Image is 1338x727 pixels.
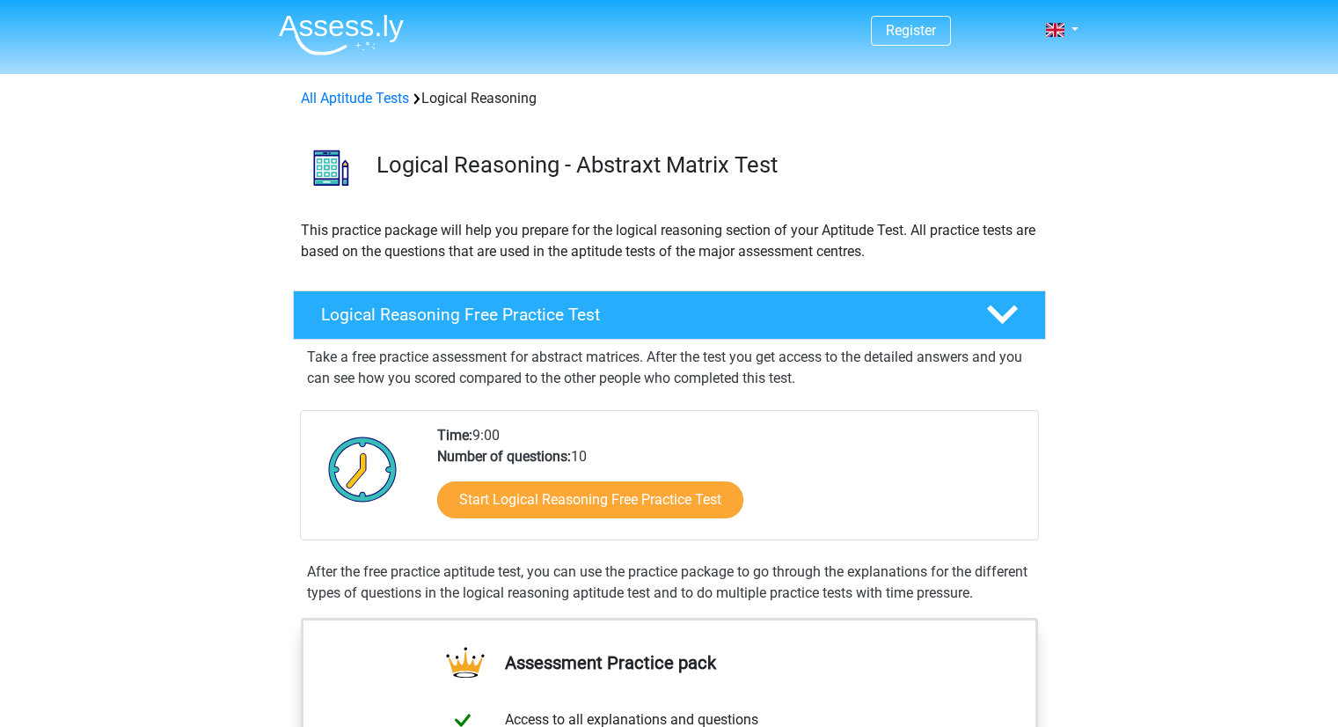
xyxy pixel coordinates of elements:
[377,151,1032,179] h3: Logical Reasoning - Abstraxt Matrix Test
[437,427,472,444] b: Time:
[886,22,936,39] a: Register
[437,448,571,465] b: Number of questions:
[307,347,1032,389] p: Take a free practice assessment for abstract matrices. After the test you get access to the detai...
[437,481,743,518] a: Start Logical Reasoning Free Practice Test
[321,305,958,325] h4: Logical Reasoning Free Practice Test
[300,562,1039,604] div: After the free practice aptitude test, you can use the practice package to go through the explana...
[301,90,409,106] a: All Aptitude Tests
[301,220,1038,262] p: This practice package will help you prepare for the logical reasoning section of your Aptitude Te...
[318,425,407,513] img: Clock
[286,290,1053,340] a: Logical Reasoning Free Practice Test
[279,14,404,55] img: Assessly
[294,130,369,205] img: logical reasoning
[424,425,1037,540] div: 9:00 10
[294,88,1045,109] div: Logical Reasoning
